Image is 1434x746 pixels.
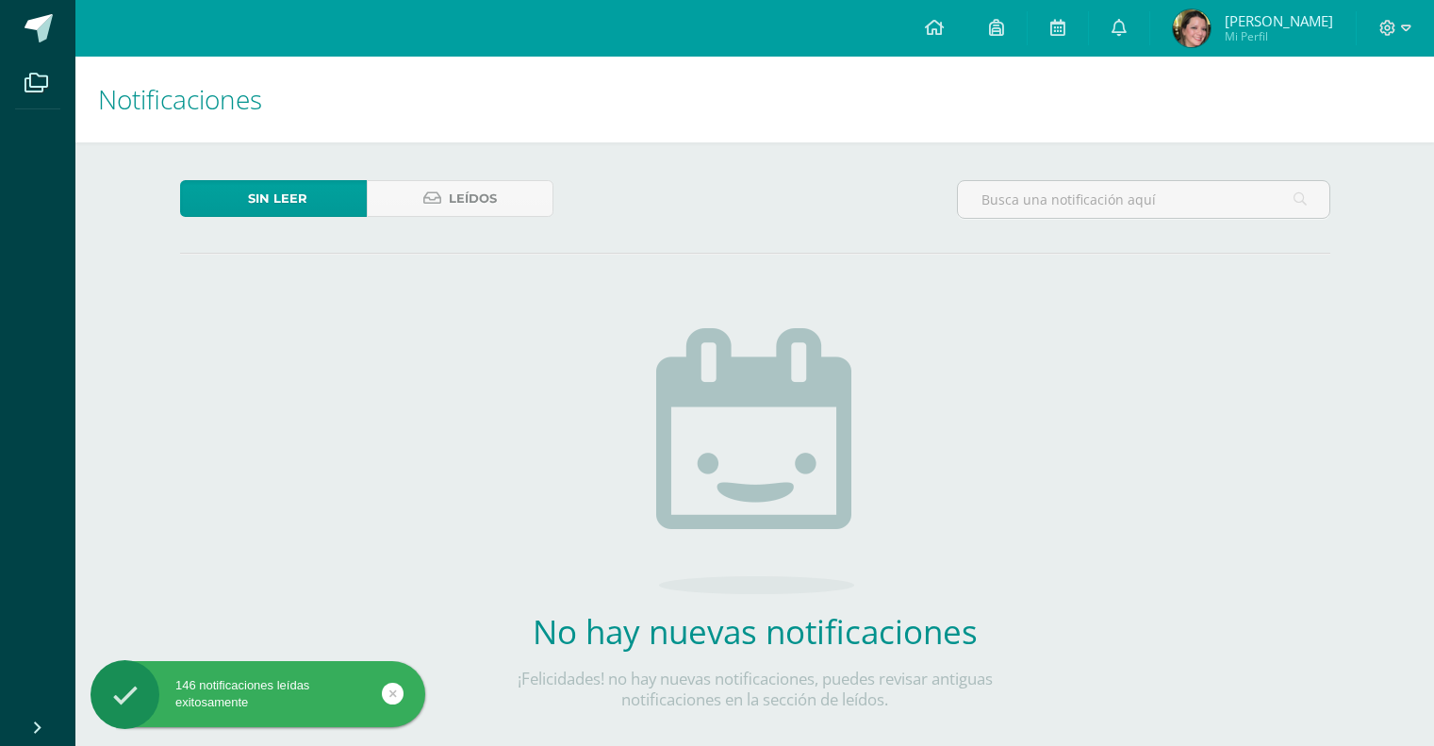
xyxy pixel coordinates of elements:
img: ed9df393e7705bac491ebdbe7562c964.png [1173,9,1211,47]
img: no_activities.png [656,328,854,594]
span: Notificaciones [98,81,262,117]
span: [PERSON_NAME] [1225,11,1333,30]
a: Leídos [367,180,553,217]
span: Mi Perfil [1225,28,1333,44]
span: Sin leer [248,181,307,216]
div: 146 notificaciones leídas exitosamente [91,677,425,711]
h2: No hay nuevas notificaciones [477,609,1033,654]
span: Leídos [449,181,497,216]
a: Sin leer [180,180,367,217]
input: Busca una notificación aquí [958,181,1329,218]
p: ¡Felicidades! no hay nuevas notificaciones, puedes revisar antiguas notificaciones en la sección ... [477,669,1033,710]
